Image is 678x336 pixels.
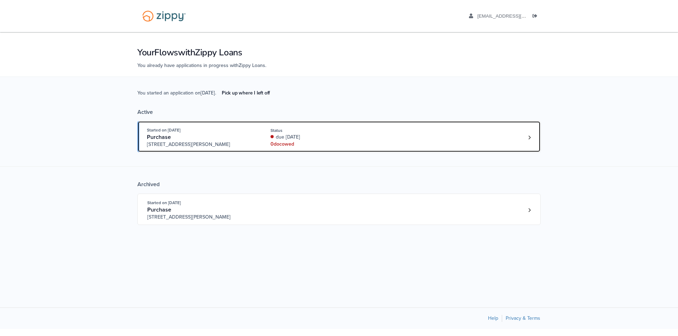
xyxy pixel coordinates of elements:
div: 0 doc owed [270,141,365,148]
a: Open loan 3802615 [137,194,541,225]
div: due [DATE] [270,134,365,141]
span: Purchase [147,134,171,141]
a: Open loan 4228033 [137,121,541,152]
div: Active [137,109,541,116]
img: Logo [138,7,190,25]
span: You started an application on [DATE] . [137,89,275,109]
a: Privacy & Terms [506,315,540,321]
span: aaboley88@icloud.com [477,13,558,19]
span: Purchase [147,206,171,213]
span: Started on [DATE] [147,128,180,133]
span: Started on [DATE] [147,200,181,205]
span: [STREET_ADDRESS][PERSON_NAME] [147,214,255,221]
a: Help [488,315,498,321]
a: Loan number 3802615 [524,205,535,215]
a: Loan number 4228033 [524,132,535,143]
span: You already have applications in progress with Zippy Loans . [137,62,266,68]
div: Archived [137,181,541,188]
div: Status [270,127,365,134]
a: Pick up where I left off [216,87,275,99]
span: [STREET_ADDRESS][PERSON_NAME] [147,141,255,148]
h1: Your Flows with Zippy Loans [137,47,541,59]
a: edit profile [469,13,558,20]
a: Log out [533,13,540,20]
